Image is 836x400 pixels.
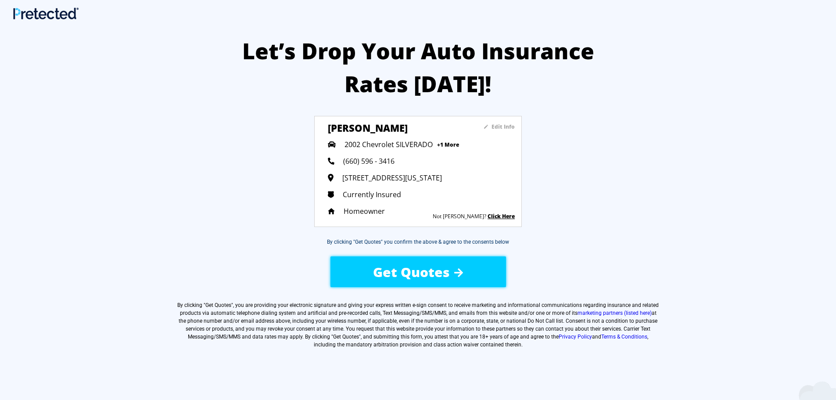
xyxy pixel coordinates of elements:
span: [STREET_ADDRESS][US_STATE] [342,173,442,183]
sapn: Not [PERSON_NAME]? [433,213,486,220]
h3: [PERSON_NAME] [328,121,457,134]
h2: Let’s Drop Your Auto Insurance Rates [DATE]! [234,35,602,101]
span: +1 More [437,141,459,148]
a: Click Here [488,213,515,220]
a: Terms & Conditions [601,334,647,340]
span: Homeowner [344,206,385,216]
span: (660) 596 - 3416 [343,156,395,166]
span: Get Quotes [373,263,450,281]
span: Currently Insured [343,190,401,199]
span: Get Quotes [205,302,231,308]
a: marketing partners (listed here) [578,310,652,316]
img: Main Logo [13,7,79,19]
sapn: Edit Info [492,123,515,130]
div: By clicking "Get Quotes" you confirm the above & agree to the consents below [327,238,509,246]
span: 2002 Chevrolet SILVERADO [344,140,433,149]
label: By clicking " ", you are providing your electronic signature and giving your express written e-si... [177,301,660,349]
a: Privacy Policy [559,334,592,340]
button: Get Quotes [330,256,506,287]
